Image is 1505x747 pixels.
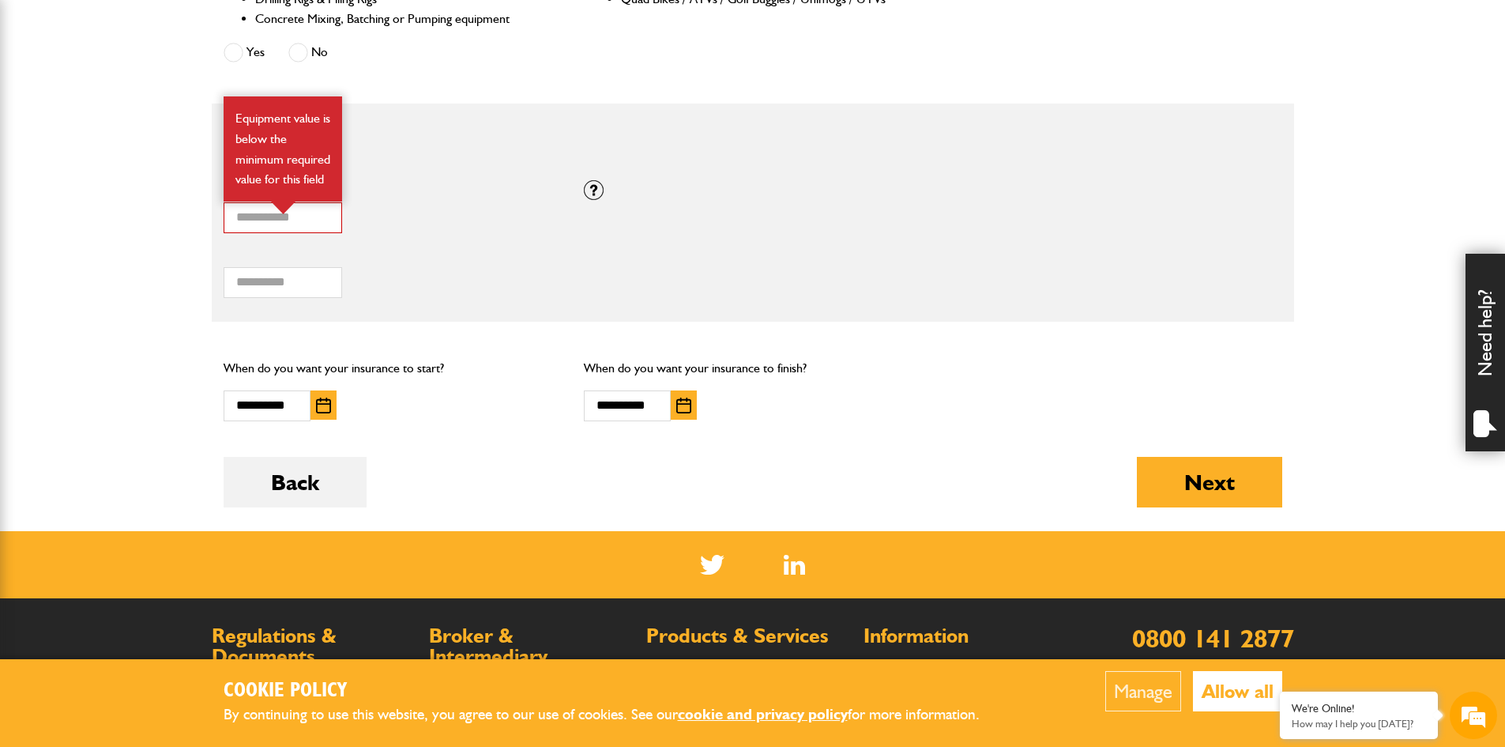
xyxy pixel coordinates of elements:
[584,358,921,379] p: When do you want your insurance to finish?
[212,626,413,666] h2: Regulations & Documents
[271,202,295,214] img: error-box-arrow.svg
[863,626,1065,647] h2: Information
[784,555,805,575] img: Linked In
[82,89,265,109] div: Chat with us now
[224,703,1006,727] p: By continuing to use this website, you agree to our use of cookies. See our for more information.
[255,9,555,29] li: Concrete Mixing, Batching or Pumping equipment
[21,240,288,274] input: Enter your phone number
[784,555,805,575] a: LinkedIn
[224,96,342,201] div: Equipment value is below the minimum required value for this field
[27,88,66,110] img: d_20077148190_company_1631870298795_20077148190
[1292,718,1426,730] p: How may I help you today?
[1105,671,1181,711] button: Manage
[429,626,630,666] h2: Broker & Intermediary
[678,705,848,723] a: cookie and privacy policy
[316,398,331,413] img: Choose date
[215,487,287,508] em: Start Chat
[646,626,848,647] h2: Products & Services
[1292,702,1426,715] div: We're Online!
[1132,623,1294,654] a: 0800 141 2877
[224,358,561,379] p: When do you want your insurance to start?
[21,286,288,473] textarea: Type your message and hit 'Enter'
[700,555,724,575] img: Twitter
[1193,671,1282,711] button: Allow all
[288,43,328,62] label: No
[224,457,367,507] button: Back
[676,398,691,413] img: Choose date
[259,8,297,46] div: Minimize live chat window
[1465,254,1505,451] div: Need help?
[224,679,1006,704] h2: Cookie Policy
[1137,457,1282,507] button: Next
[224,43,265,62] label: Yes
[21,193,288,228] input: Enter your email address
[21,146,288,181] input: Enter your last name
